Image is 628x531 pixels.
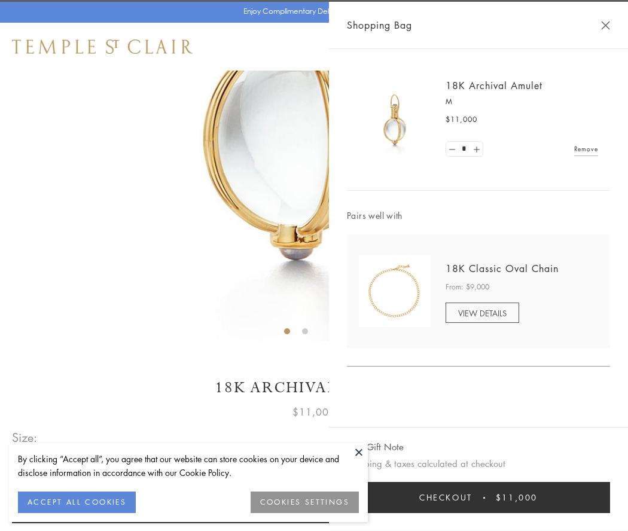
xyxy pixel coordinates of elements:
[243,5,379,17] p: Enjoy Complimentary Delivery & Returns
[574,142,598,155] a: Remove
[446,79,542,92] a: 18K Archival Amulet
[347,209,610,222] span: Pairs well with
[18,452,359,480] div: By clicking “Accept all”, you agree that our website can store cookies on your device and disclos...
[446,262,559,275] a: 18K Classic Oval Chain
[347,440,404,454] button: Add Gift Note
[292,404,336,420] span: $11,000
[496,491,538,504] span: $11,000
[458,307,507,319] span: VIEW DETAILS
[446,114,477,126] span: $11,000
[347,482,610,513] button: Checkout $11,000
[446,303,519,323] a: VIEW DETAILS
[446,281,489,293] span: From: $9,000
[12,39,193,54] img: Temple St. Clair
[601,21,610,30] button: Close Shopping Bag
[419,491,472,504] span: Checkout
[446,142,458,157] a: Set quantity to 0
[470,142,482,157] a: Set quantity to 2
[12,428,38,447] span: Size:
[359,255,431,327] img: N88865-OV18
[12,377,616,398] h1: 18K Archival Amulet
[347,456,610,471] p: Shipping & taxes calculated at checkout
[359,84,431,155] img: 18K Archival Amulet
[251,492,359,513] button: COOKIES SETTINGS
[18,492,136,513] button: ACCEPT ALL COOKIES
[347,17,412,33] span: Shopping Bag
[446,96,598,108] p: M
